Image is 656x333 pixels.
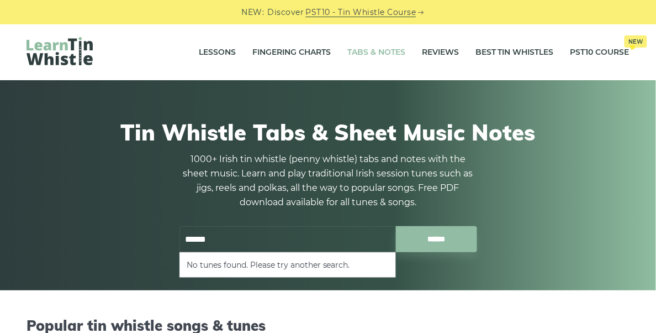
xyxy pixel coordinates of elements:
a: PST10 CourseNew [570,39,629,66]
a: Reviews [422,39,459,66]
a: Fingering Charts [252,39,331,66]
a: Tabs & Notes [347,39,405,66]
h1: Tin Whistle Tabs & Sheet Music Notes [32,119,624,145]
a: Best Tin Whistles [475,39,554,66]
p: 1000+ Irish tin whistle (penny whistle) tabs and notes with the sheet music. Learn and play tradi... [179,152,477,210]
li: No tunes found. Please try another search. [187,258,389,272]
a: Lessons [199,39,236,66]
span: New [625,35,647,48]
img: LearnTinWhistle.com [27,37,93,65]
